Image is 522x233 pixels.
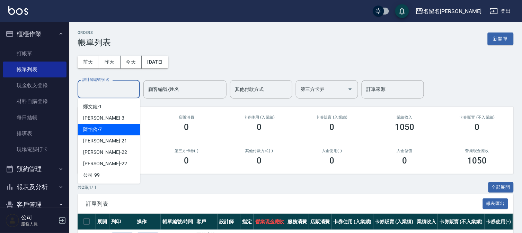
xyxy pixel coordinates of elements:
button: Open [345,84,356,95]
h3: 0 [184,122,189,132]
p: 服務人員 [21,221,56,227]
th: 操作 [135,214,161,230]
a: 新開單 [488,35,514,42]
th: 指定 [240,214,254,230]
button: 登出 [487,5,514,18]
button: 預約管理 [3,160,67,178]
span: [PERSON_NAME] -22 [83,149,127,156]
span: 訂單列表 [86,201,483,207]
h5: 公司 [21,214,56,221]
th: 卡券販賣 (不入業績) [438,214,484,230]
h3: 0 [329,122,334,132]
button: 前天 [78,56,99,68]
th: 店販消費 [309,214,332,230]
th: 設計師 [218,214,240,230]
th: 帳單編號/時間 [161,214,195,230]
button: 櫃檯作業 [3,25,67,43]
h3: 0 [475,122,480,132]
th: 列印 [109,214,135,230]
a: 排班表 [3,125,67,141]
h3: 1050 [395,122,414,132]
h3: 0 [329,156,334,166]
span: 公司 -99 [83,171,100,179]
th: 卡券使用(-) [485,214,513,230]
h2: 營業現金應收 [449,149,505,153]
button: 客戶管理 [3,196,67,214]
h2: 業績收入 [377,115,433,120]
th: 卡券使用 (入業績) [331,214,373,230]
h3: 0 [257,122,262,132]
h2: 入金使用(-) [304,149,360,153]
a: 帳單列表 [3,62,67,77]
a: 報表匯出 [483,200,508,207]
p: 共 2 筆, 1 / 1 [78,184,97,190]
h2: 店販消費 [159,115,215,120]
h3: 0 [257,156,262,166]
th: 營業現金應收 [254,214,286,230]
th: 服務消費 [286,214,309,230]
h2: 入金儲值 [377,149,433,153]
a: 現金收支登錄 [3,77,67,93]
th: 客戶 [195,214,218,230]
th: 卡券販賣 (入業績) [373,214,415,230]
button: 昨天 [99,56,121,68]
span: 鄭文鎧 -1 [83,103,102,110]
span: [PERSON_NAME] -22 [83,160,127,167]
img: Logo [8,6,28,15]
h2: ORDERS [78,30,111,35]
span: 陳怡伶 -7 [83,126,102,133]
span: [PERSON_NAME] -3 [83,114,124,122]
a: 打帳單 [3,46,67,62]
div: 名留名[PERSON_NAME] [424,7,481,16]
img: Person [6,214,19,227]
h3: 1050 [468,156,487,166]
button: [DATE] [142,56,168,68]
button: save [395,4,409,18]
th: 展開 [96,214,109,230]
th: 業績收入 [415,214,438,230]
h2: 其他付款方式(-) [231,149,287,153]
button: 新開單 [488,32,514,45]
h3: 帳單列表 [78,38,111,47]
button: 名留名[PERSON_NAME] [413,4,484,18]
span: [PERSON_NAME] -21 [83,137,127,145]
a: 現場電腦打卡 [3,141,67,157]
button: 報表匯出 [483,198,508,209]
button: 今天 [121,56,142,68]
h2: 第三方卡券(-) [159,149,215,153]
h2: 卡券使用 (入業績) [231,115,287,120]
a: 材料自購登錄 [3,93,67,109]
button: 全部展開 [488,182,514,193]
h2: 卡券販賣 (不入業績) [449,115,505,120]
label: 設計師編號/姓名 [82,77,109,82]
a: 每日結帳 [3,110,67,125]
h2: 卡券販賣 (入業績) [304,115,360,120]
h3: 0 [402,156,407,166]
button: 報表及分析 [3,178,67,196]
h3: 0 [184,156,189,166]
